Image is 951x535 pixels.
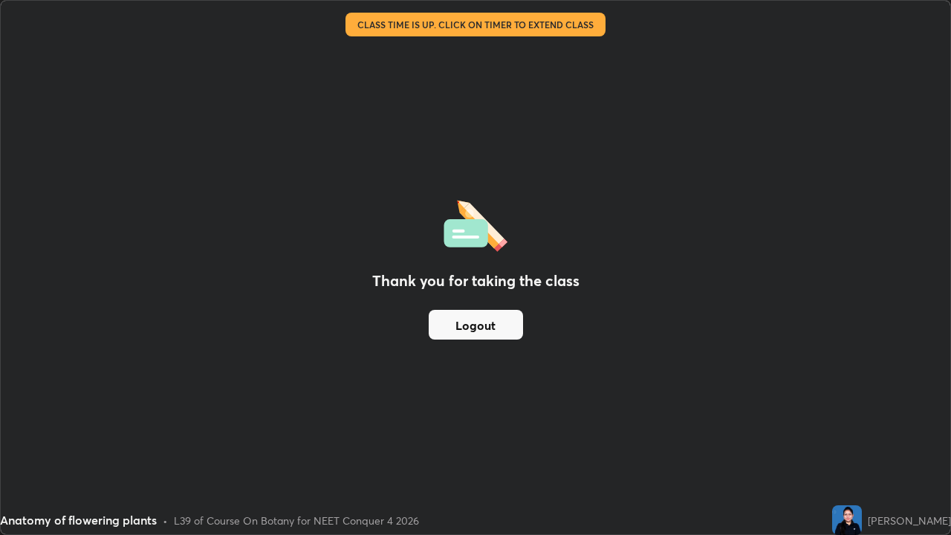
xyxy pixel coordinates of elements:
[429,310,523,340] button: Logout
[163,513,168,528] div: •
[174,513,419,528] div: L39 of Course On Botany for NEET Conquer 4 2026
[868,513,951,528] div: [PERSON_NAME]
[444,195,507,252] img: offlineFeedback.1438e8b3.svg
[372,270,580,292] h2: Thank you for taking the class
[832,505,862,535] img: 4d3b81c1e5a54ce0b94c80421dbc5182.jpg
